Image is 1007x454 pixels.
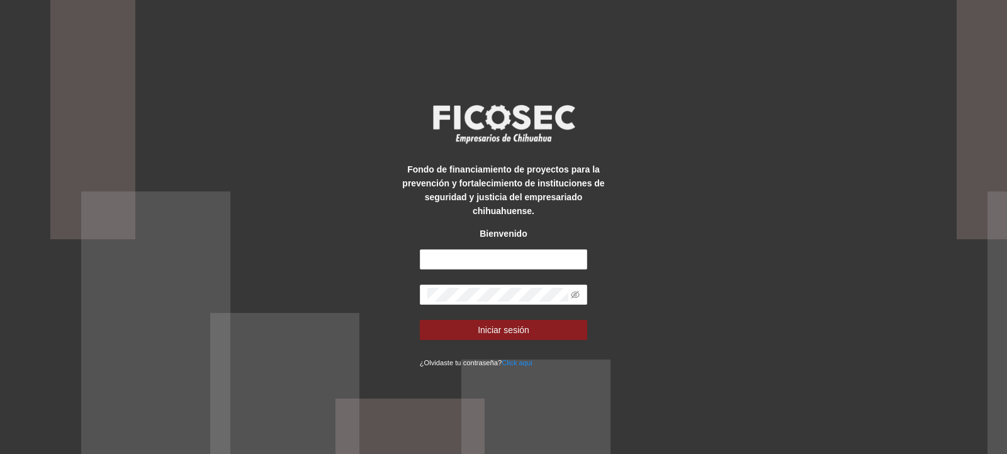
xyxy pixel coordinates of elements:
img: logo [425,101,582,147]
strong: Fondo de financiamiento de proyectos para la prevención y fortalecimiento de instituciones de seg... [402,164,604,216]
span: eye-invisible [571,290,580,299]
small: ¿Olvidaste tu contraseña? [420,359,532,366]
button: Iniciar sesión [420,320,588,340]
span: Iniciar sesión [478,323,529,337]
strong: Bienvenido [480,229,527,239]
a: Click aqui [502,359,532,366]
